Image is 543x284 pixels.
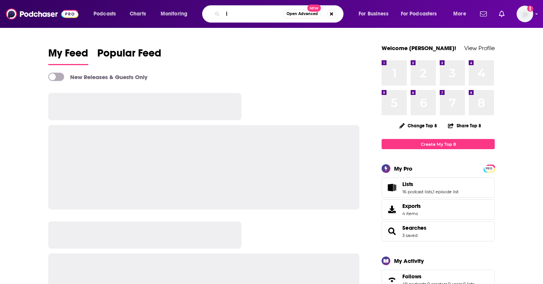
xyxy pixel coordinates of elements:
span: More [453,9,466,19]
a: Welcome [PERSON_NAME]! [382,44,456,52]
a: Show notifications dropdown [496,8,508,20]
button: Change Top 8 [395,121,442,130]
span: Open Advanced [287,12,318,16]
a: Create My Top 8 [382,139,495,149]
span: 4 items [402,211,421,216]
span: Logged in as heidiv [517,6,533,22]
button: open menu [448,8,476,20]
input: Search podcasts, credits, & more... [223,8,283,20]
a: Lists [384,182,399,193]
span: Podcasts [94,9,116,19]
span: Popular Feed [97,47,161,64]
a: Lists [402,181,459,188]
span: Lists [382,177,495,198]
a: 3 saved [402,233,417,238]
button: Share Top 8 [448,118,482,133]
a: 1 episode list [433,189,459,194]
span: Exports [402,203,421,209]
div: My Pro [394,165,413,172]
span: New [307,5,321,12]
button: Open AdvancedNew [283,9,321,18]
div: My Activity [394,257,424,264]
a: PRO [485,165,494,171]
span: Searches [382,221,495,241]
button: open menu [396,8,448,20]
button: open menu [353,8,398,20]
img: Podchaser - Follow, Share and Rate Podcasts [6,7,78,21]
span: Exports [384,204,399,215]
a: Charts [125,8,150,20]
span: Charts [130,9,146,19]
span: Lists [402,181,413,188]
button: Show profile menu [517,6,533,22]
img: User Profile [517,6,533,22]
span: , [432,189,433,194]
a: Show notifications dropdown [477,8,490,20]
span: For Podcasters [401,9,437,19]
button: open menu [88,8,126,20]
span: Monitoring [161,9,187,19]
a: 16 podcast lists [402,189,432,194]
a: Searches [384,226,399,237]
span: My Feed [48,47,88,64]
span: PRO [485,166,494,171]
svg: Add a profile image [527,6,533,12]
a: Follows [402,273,474,280]
span: Follows [402,273,422,280]
div: Search podcasts, credits, & more... [209,5,351,23]
a: Exports [382,199,495,220]
button: open menu [155,8,197,20]
a: View Profile [464,44,495,52]
a: My Feed [48,47,88,65]
a: Popular Feed [97,47,161,65]
a: Searches [402,224,426,231]
a: New Releases & Guests Only [48,73,147,81]
span: For Business [359,9,388,19]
